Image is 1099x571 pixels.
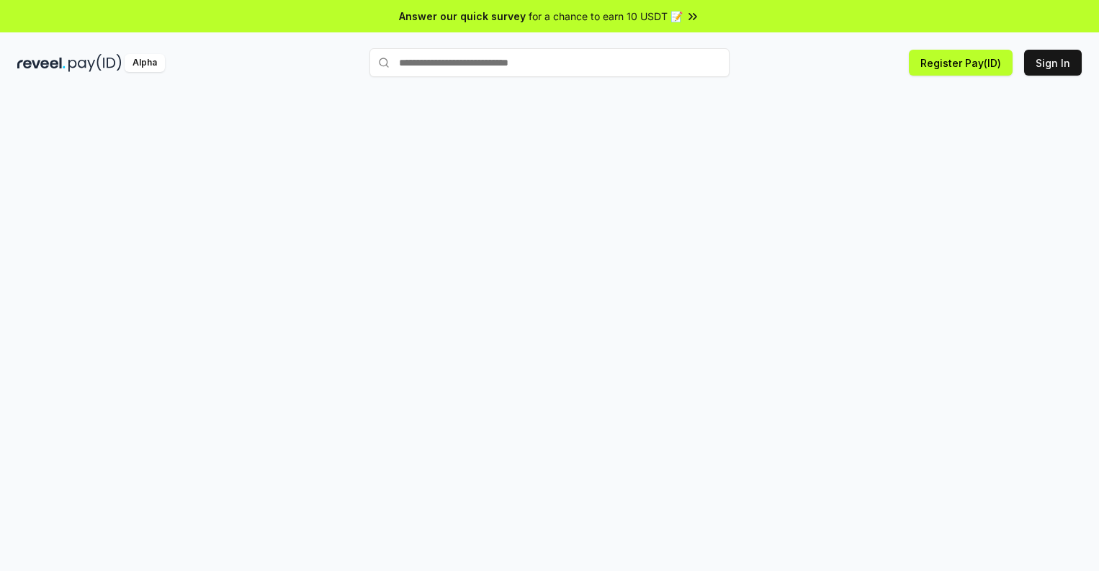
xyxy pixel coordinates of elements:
[909,50,1013,76] button: Register Pay(ID)
[17,54,66,72] img: reveel_dark
[125,54,165,72] div: Alpha
[399,9,526,24] span: Answer our quick survey
[529,9,683,24] span: for a chance to earn 10 USDT 📝
[68,54,122,72] img: pay_id
[1024,50,1082,76] button: Sign In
